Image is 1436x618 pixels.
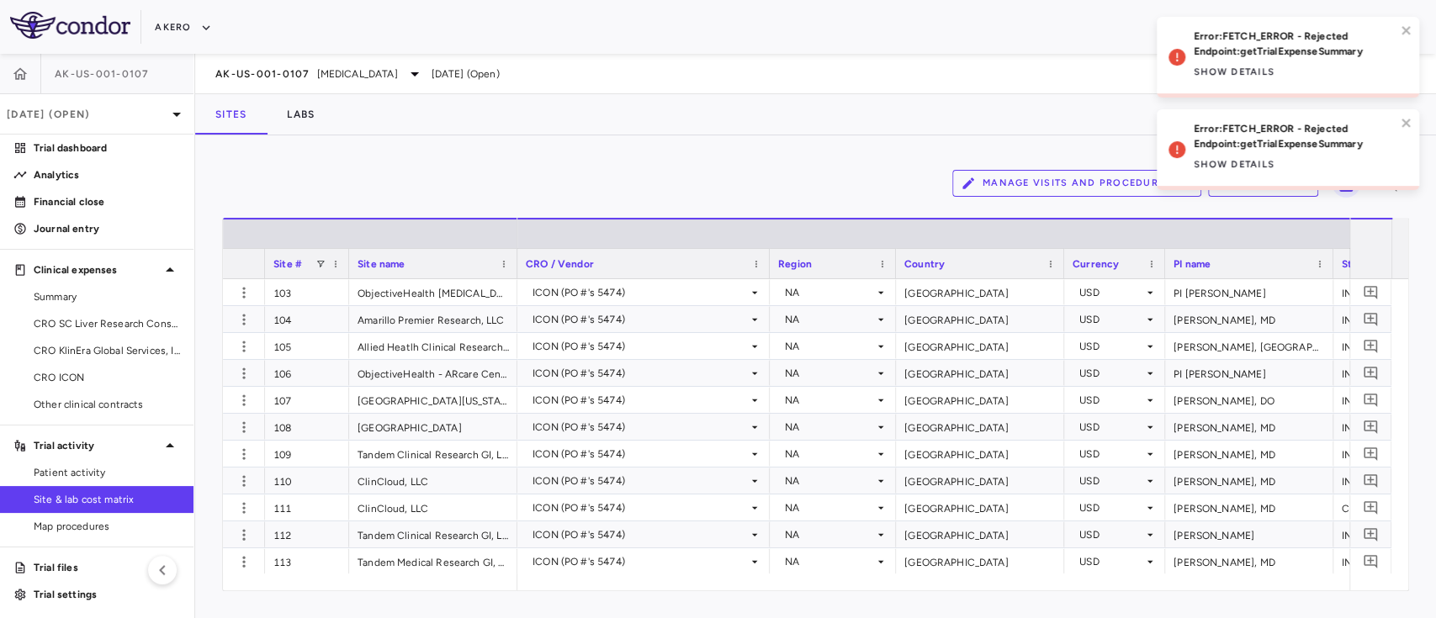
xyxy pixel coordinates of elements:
[896,333,1064,359] div: [GEOGRAPHIC_DATA]
[1363,473,1379,489] svg: Add comment
[533,441,748,467] div: ICON (PO #'s 5474)
[265,279,349,305] div: 103
[195,94,267,135] button: Sites
[1073,258,1119,270] span: Currency
[1363,526,1379,542] svg: Add comment
[349,521,517,547] div: Tandem Clinical Research GI, LLC
[1194,59,1274,86] button: Show details
[1359,469,1382,492] button: Add comment
[349,441,517,467] div: Tandem Clinical Research GI, LLC.
[10,12,130,39] img: logo-full-SnFGN8VE.png
[265,521,349,547] div: 112
[1359,335,1382,357] button: Add comment
[349,306,517,332] div: Amarillo Premier Research, LLC
[904,258,945,270] span: Country
[896,521,1064,547] div: [GEOGRAPHIC_DATA]
[1079,548,1143,575] div: USD
[349,467,517,494] div: ClinCloud, LLC
[785,521,874,548] div: NA
[1363,553,1379,569] svg: Add comment
[533,387,748,414] div: ICON (PO #'s 5474)
[34,343,180,358] span: CRO KlinEra Global Services, Inc.
[1079,360,1143,387] div: USD
[34,316,180,331] span: CRO SC Liver Research Consortium LLC
[349,279,517,305] div: ObjectiveHealth [MEDICAL_DATA] Specialists - [PERSON_NAME] Medical Clinic
[265,441,349,467] div: 109
[1359,415,1382,438] button: Add comment
[1079,521,1143,548] div: USD
[1194,151,1274,178] button: Show details
[1401,116,1412,133] button: close
[1363,446,1379,462] svg: Add comment
[265,467,349,494] div: 110
[526,258,594,270] span: CRO / Vendor
[896,360,1064,386] div: [GEOGRAPHIC_DATA]
[785,306,874,333] div: NA
[265,306,349,332] div: 104
[1165,333,1333,359] div: [PERSON_NAME], [GEOGRAPHIC_DATA]
[1079,467,1143,494] div: USD
[265,494,349,520] div: 111
[896,441,1064,467] div: [GEOGRAPHIC_DATA]
[533,333,748,360] div: ICON (PO #'s 5474)
[1363,338,1379,354] svg: Add comment
[1359,550,1382,573] button: Add comment
[34,262,160,277] p: Clinical expenses
[1165,387,1333,413] div: [PERSON_NAME], DO
[349,414,517,440] div: [GEOGRAPHIC_DATA]
[1359,308,1382,330] button: Add comment
[34,587,180,602] p: Trial settings
[785,279,874,306] div: NA
[1363,499,1379,515] svg: Add comment
[349,360,517,386] div: ObjectiveHealth - ARcare Center for Clinical Research - [US_STATE]
[1359,388,1382,411] button: Add comment
[1359,523,1382,546] button: Add comment
[1165,521,1333,547] div: [PERSON_NAME]
[1165,441,1333,467] div: [PERSON_NAME], MD
[1079,387,1143,414] div: USD
[1342,258,1373,270] span: Status
[533,279,748,306] div: ICON (PO #'s 5474)
[1165,414,1333,440] div: [PERSON_NAME], MD
[1079,494,1143,521] div: USD
[349,333,517,359] div: Allied Heatlh Clinical Research Organization, LLC
[317,66,398,82] span: [MEDICAL_DATA]
[1079,441,1143,467] div: USD
[349,494,517,520] div: ClinCloud, LLC
[1079,333,1143,360] div: USD
[349,548,517,574] div: Tandem Medical Research GI, LLC.
[1165,279,1333,305] div: PI [PERSON_NAME]
[533,467,748,494] div: ICON (PO #'s 5474)
[265,414,349,440] div: 108
[265,360,349,386] div: 106
[533,494,748,521] div: ICON (PO #'s 5474)
[34,519,180,534] span: Map procedures
[358,258,405,270] span: Site name
[785,548,874,575] div: NA
[7,107,167,122] p: [DATE] (Open)
[34,289,180,304] span: Summary
[896,467,1064,494] div: [GEOGRAPHIC_DATA]
[1174,258,1211,270] span: PI name
[34,465,180,480] span: Patient activity
[533,521,748,548] div: ICON (PO #'s 5474)
[34,370,180,385] span: CRO ICON
[1165,548,1333,574] div: [PERSON_NAME], MD
[34,492,180,507] span: Site & lab cost matrix
[896,494,1064,520] div: [GEOGRAPHIC_DATA]
[267,94,335,135] button: Labs
[1165,360,1333,386] div: PI [PERSON_NAME]
[785,467,874,494] div: NA
[896,548,1064,574] div: [GEOGRAPHIC_DATA]
[785,414,874,441] div: NA
[785,333,874,360] div: NA
[952,170,1201,197] button: Manage Visits and Procedures
[533,306,748,333] div: ICON (PO #'s 5474)
[1194,44,1396,59] p: Endpoint: getTrialExpenseSummary
[896,387,1064,413] div: [GEOGRAPHIC_DATA]
[785,494,874,521] div: NA
[1363,419,1379,435] svg: Add comment
[785,441,874,467] div: NA
[785,360,874,387] div: NA
[265,387,349,413] div: 107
